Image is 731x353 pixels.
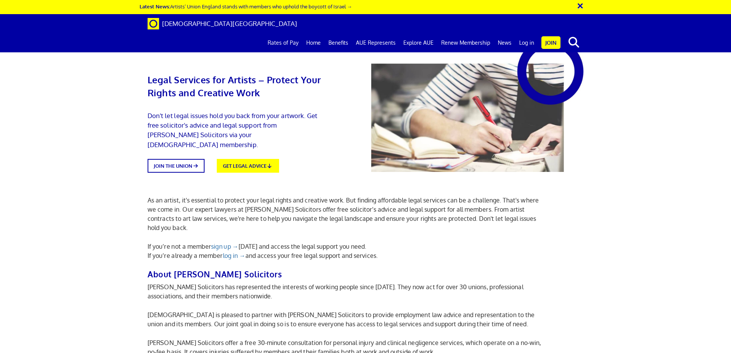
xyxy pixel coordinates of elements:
[400,33,437,52] a: Explore AUE
[148,310,547,329] p: [DEMOGRAPHIC_DATA] is pleased to partner with [PERSON_NAME] Solicitors to provide employment law ...
[148,242,547,260] p: If you’re not a member [DATE] and access the legal support you need. If you’re already a member a...
[140,3,170,10] strong: Latest News:
[148,159,205,173] a: JOIN THE UNION
[217,159,279,173] a: GET LEGAL ADVICE
[264,33,302,52] a: Rates of Pay
[148,196,547,232] p: As an artist, it's essential to protect your legal rights and creative work. But finding affordab...
[162,19,297,28] span: [DEMOGRAPHIC_DATA][GEOGRAPHIC_DATA]
[302,33,325,52] a: Home
[325,33,352,52] a: Benefits
[541,36,560,49] a: Join
[562,34,585,50] button: search
[148,111,323,149] p: Don't let legal issues hold you back from your artwork. Get free solicitor's advice and legal sup...
[148,269,282,279] b: About [PERSON_NAME] Solicitors
[148,61,323,99] h1: Legal Services for Artists – Protect Your Rights and Creative Work
[494,33,515,52] a: News
[211,243,238,250] a: sign up →
[148,282,547,301] p: [PERSON_NAME] Solicitors has represented the interests of working people since [DATE]. They now a...
[140,3,352,10] a: Latest News:Artists’ Union England stands with members who uphold the boycott of Israel →
[352,33,400,52] a: AUE Represents
[223,252,245,259] a: log in →
[437,33,494,52] a: Renew Membership
[142,14,303,33] a: Brand [DEMOGRAPHIC_DATA][GEOGRAPHIC_DATA]
[515,33,538,52] a: Log in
